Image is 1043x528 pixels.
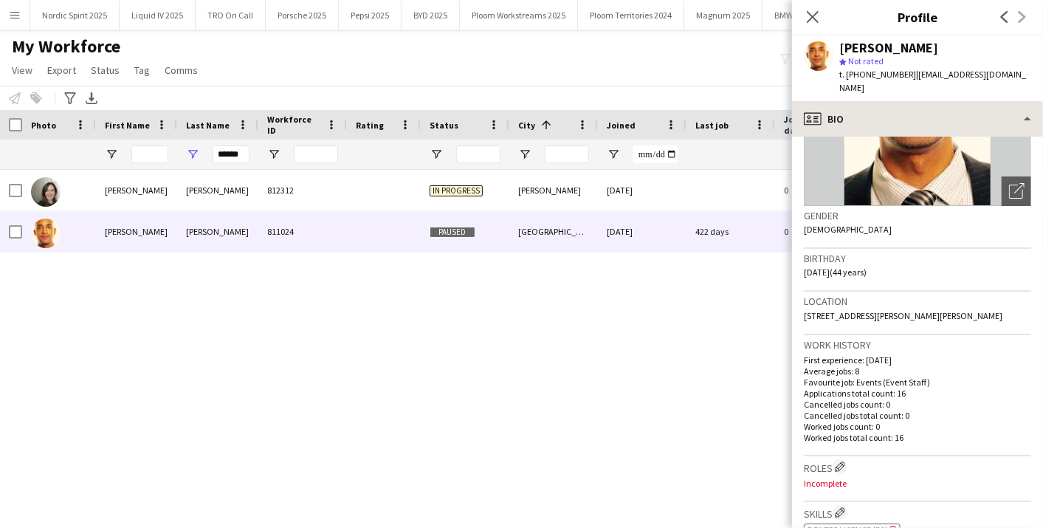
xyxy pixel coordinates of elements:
span: Photo [31,120,56,131]
p: Favourite job: Events (Event Staff) [804,377,1031,388]
button: Liquid IV 2025 [120,1,196,30]
div: [DATE] [598,211,686,252]
app-action-btn: Advanced filters [61,89,79,107]
div: [PERSON_NAME] [177,170,258,210]
span: Jobs (last 90 days) [784,114,844,136]
button: Nordic Spirit 2025 [30,1,120,30]
div: [DATE] [598,170,686,210]
img: Darryl Bishop [31,219,61,248]
p: Average jobs: 8 [804,366,1031,377]
input: Status Filter Input [456,145,500,163]
span: Workforce ID [267,114,320,136]
button: Open Filter Menu [607,148,620,161]
button: Open Filter Menu [267,148,280,161]
span: View [12,64,32,77]
p: Incomplete [804,478,1031,489]
button: Pepsi 2025 [339,1,402,30]
input: City Filter Input [545,145,589,163]
span: My Workforce [12,35,120,58]
div: Bio [792,101,1043,137]
app-action-btn: Export XLSX [83,89,100,107]
button: Open Filter Menu [430,148,443,161]
button: Ploom Territories 2024 [578,1,684,30]
input: Workforce ID Filter Input [294,145,338,163]
span: Last Name [186,120,230,131]
span: Status [91,64,120,77]
input: Joined Filter Input [633,145,678,163]
p: Applications total count: 16 [804,388,1031,399]
button: Open Filter Menu [105,148,118,161]
span: City [518,120,535,131]
button: Magnum 2025 [684,1,763,30]
h3: Birthday [804,252,1031,265]
span: Last job [695,120,729,131]
button: Open Filter Menu [186,148,199,161]
p: First experience: [DATE] [804,354,1031,366]
h3: Skills [804,505,1031,521]
img: Abigail Bishop [31,177,61,207]
button: Open Filter Menu [518,148,531,161]
div: [PERSON_NAME] [96,170,177,210]
span: t. [PHONE_NUMBER] [839,69,916,80]
div: [PERSON_NAME] [509,170,598,210]
a: Tag [128,61,156,80]
span: Tag [134,64,150,77]
div: [GEOGRAPHIC_DATA][PERSON_NAME] [509,211,598,252]
button: BYD 2025 [402,1,460,30]
input: First Name Filter Input [131,145,168,163]
p: Cancelled jobs total count: 0 [804,410,1031,421]
h3: Gender [804,209,1031,222]
div: 0 [775,211,871,252]
p: Worked jobs total count: 16 [804,432,1031,443]
div: Open photos pop-in [1002,176,1031,206]
a: View [6,61,38,80]
span: [DEMOGRAPHIC_DATA] [804,224,892,235]
p: Worked jobs count: 0 [804,421,1031,432]
span: [STREET_ADDRESS][PERSON_NAME][PERSON_NAME] [804,310,1002,321]
span: Export [47,64,76,77]
span: Not rated [848,55,884,66]
div: 422 days [686,211,775,252]
a: Status [85,61,125,80]
input: Last Name Filter Input [213,145,249,163]
span: In progress [430,185,483,196]
button: BMW 2025 [763,1,825,30]
span: Joined [607,120,636,131]
a: Comms [159,61,204,80]
h3: Roles [804,459,1031,475]
h3: Profile [792,7,1043,27]
button: Porsche 2025 [266,1,339,30]
div: [PERSON_NAME] [839,41,938,55]
span: Status [430,120,458,131]
button: Ploom Workstreams 2025 [460,1,578,30]
h3: Location [804,295,1031,308]
div: 811024 [258,211,347,252]
span: Comms [165,64,198,77]
div: 812312 [258,170,347,210]
button: TRO On Call [196,1,266,30]
span: [DATE] (44 years) [804,267,867,278]
a: Export [41,61,82,80]
p: Cancelled jobs count: 0 [804,399,1031,410]
span: Paused [430,227,475,238]
div: [PERSON_NAME] [177,211,258,252]
div: [PERSON_NAME] [96,211,177,252]
span: | [EMAIL_ADDRESS][DOMAIN_NAME] [839,69,1026,93]
div: 0 [775,170,871,210]
span: First Name [105,120,150,131]
span: Rating [356,120,384,131]
h3: Work history [804,338,1031,352]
